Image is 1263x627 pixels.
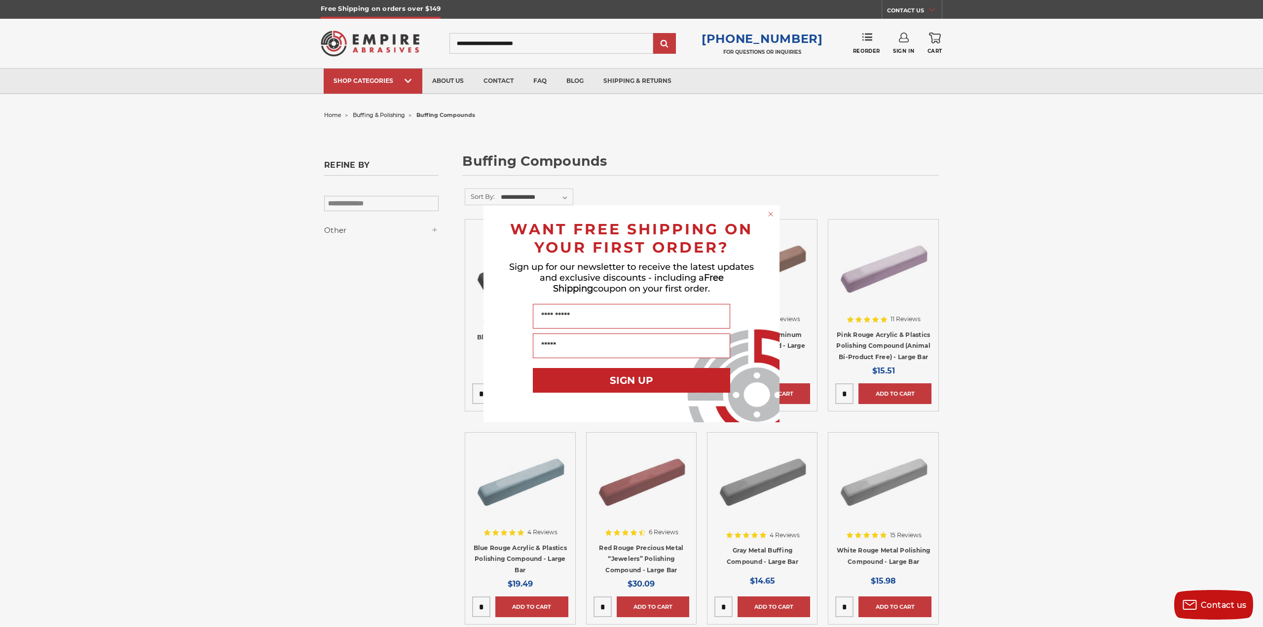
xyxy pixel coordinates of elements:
span: Contact us [1201,600,1247,610]
span: WANT FREE SHIPPING ON YOUR FIRST ORDER? [510,220,753,257]
button: Close dialog [766,209,776,219]
span: Free Shipping [553,272,724,294]
button: Contact us [1174,590,1253,620]
button: SIGN UP [533,368,730,393]
span: Sign up for our newsletter to receive the latest updates and exclusive discounts - including a co... [509,261,754,294]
